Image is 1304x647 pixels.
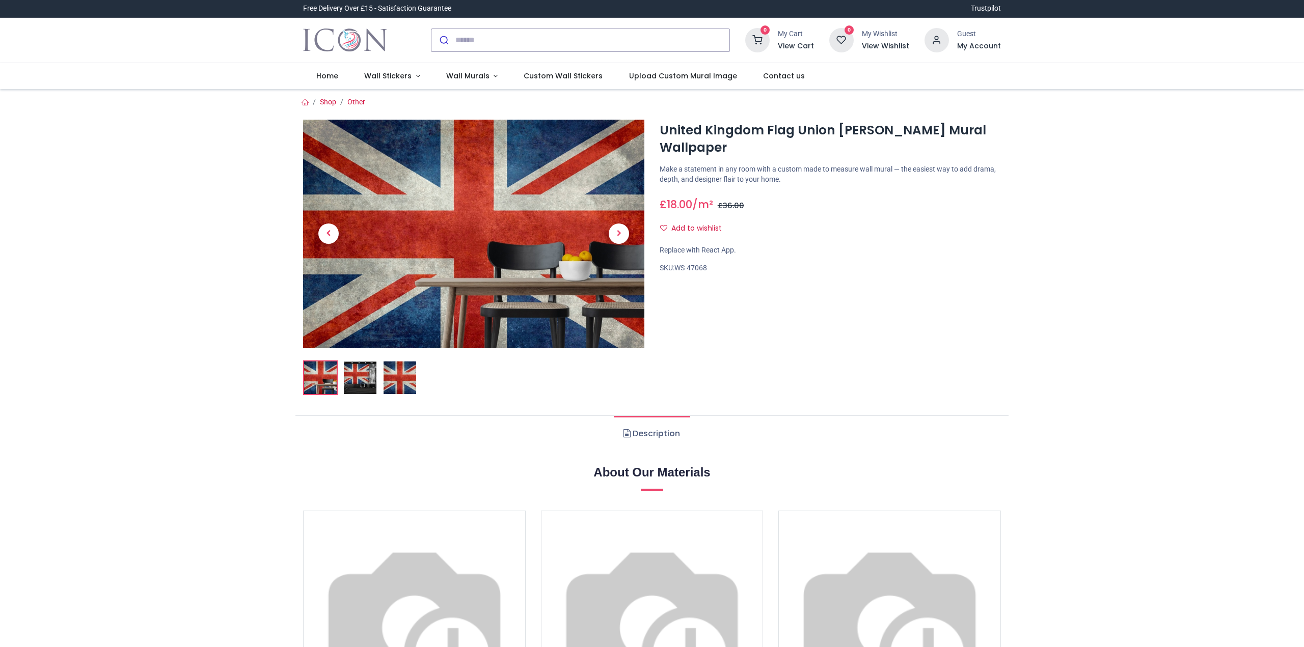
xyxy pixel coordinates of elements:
[384,361,416,394] img: WS-47068-03
[446,71,490,81] span: Wall Murals
[320,98,336,106] a: Shop
[351,63,433,90] a: Wall Stickers
[778,29,814,39] div: My Cart
[667,197,692,212] span: 18.00
[593,154,644,314] a: Next
[524,71,603,81] span: Custom Wall Stickers
[614,416,690,452] a: Description
[862,29,909,39] div: My Wishlist
[660,197,692,212] span: £
[303,26,387,54] img: Icon Wall Stickers
[660,122,1001,157] h1: United Kingdom Flag Union [PERSON_NAME] Mural Wallpaper
[660,224,667,232] i: Add to wishlist
[609,223,629,244] span: Next
[316,71,338,81] span: Home
[347,98,365,106] a: Other
[629,71,737,81] span: Upload Custom Mural Image
[763,71,805,81] span: Contact us
[303,154,354,314] a: Previous
[862,41,909,51] a: View Wishlist
[718,201,744,211] span: £
[660,263,1001,273] div: SKU:
[304,361,337,394] img: United Kingdom Flag Union Jack Wall Mural Wallpaper
[303,26,387,54] a: Logo of Icon Wall Stickers
[660,220,730,237] button: Add to wishlistAdd to wishlist
[692,197,713,212] span: /m²
[303,120,644,348] img: United Kingdom Flag Union Jack Wall Mural Wallpaper
[845,25,854,35] sup: 0
[303,464,1001,481] h2: About Our Materials
[745,35,770,43] a: 0
[957,29,1001,39] div: Guest
[723,201,744,211] span: 36.00
[318,223,339,244] span: Previous
[778,41,814,51] a: View Cart
[829,35,854,43] a: 0
[660,164,1001,184] p: Make a statement in any room with a custom made to measure wall mural — the easiest way to add dr...
[760,25,770,35] sup: 0
[957,41,1001,51] a: My Account
[971,4,1001,14] a: Trustpilot
[674,264,707,272] span: WS-47068
[303,4,451,14] div: Free Delivery Over £15 - Satisfaction Guarantee
[433,63,511,90] a: Wall Murals
[431,29,455,51] button: Submit
[660,245,1001,256] div: Replace with React App.
[344,361,376,394] img: WS-47068-02
[364,71,412,81] span: Wall Stickers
